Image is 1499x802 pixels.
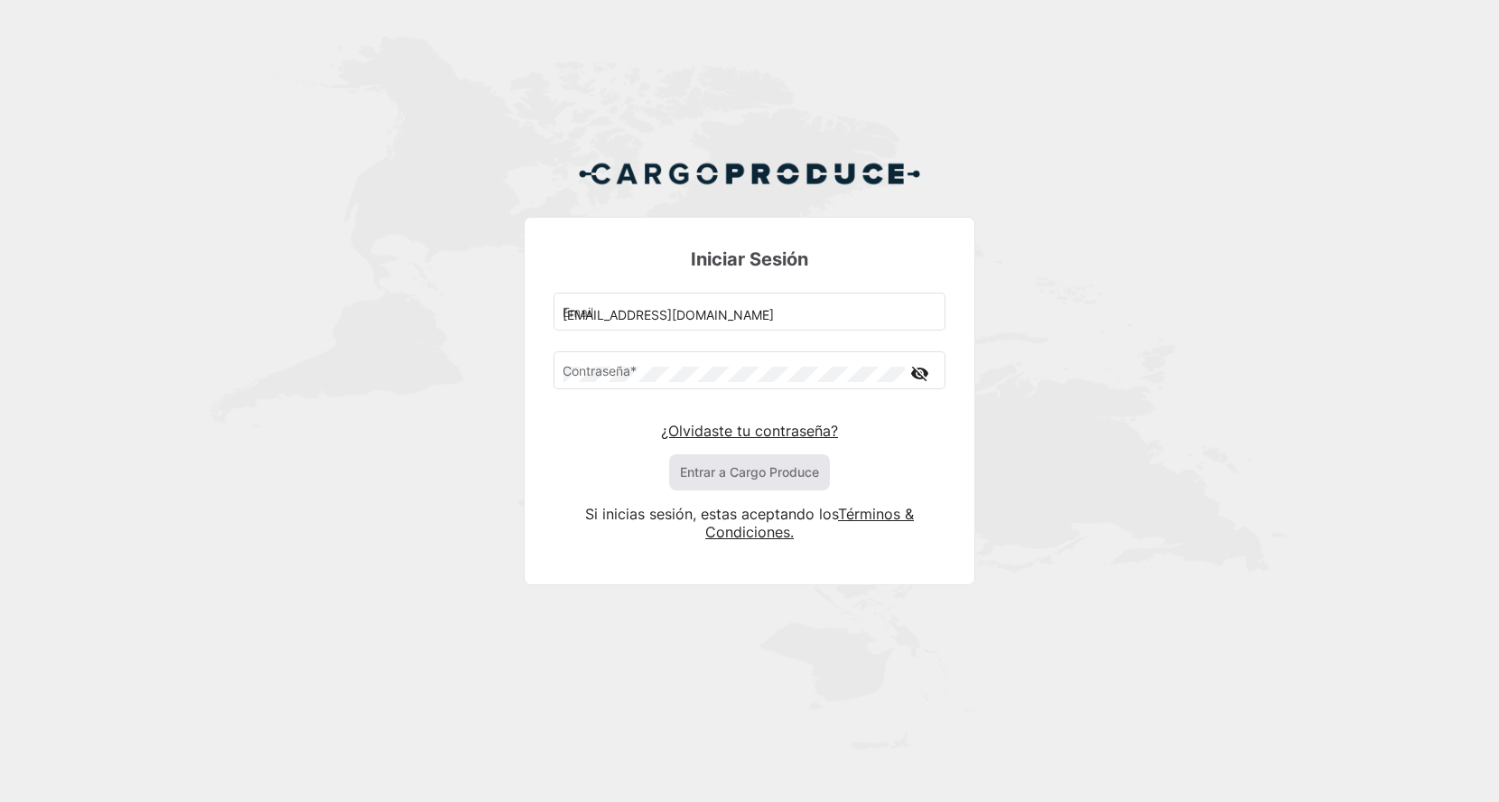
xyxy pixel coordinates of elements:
a: ¿Olvidaste tu contraseña? [661,422,838,440]
mat-icon: visibility_off [909,362,931,385]
h3: Iniciar Sesión [554,247,945,272]
a: Términos & Condiciones. [705,505,914,541]
img: Cargo Produce Logo [578,152,921,195]
span: Si inicias sesión, estas aceptando los [585,505,838,523]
